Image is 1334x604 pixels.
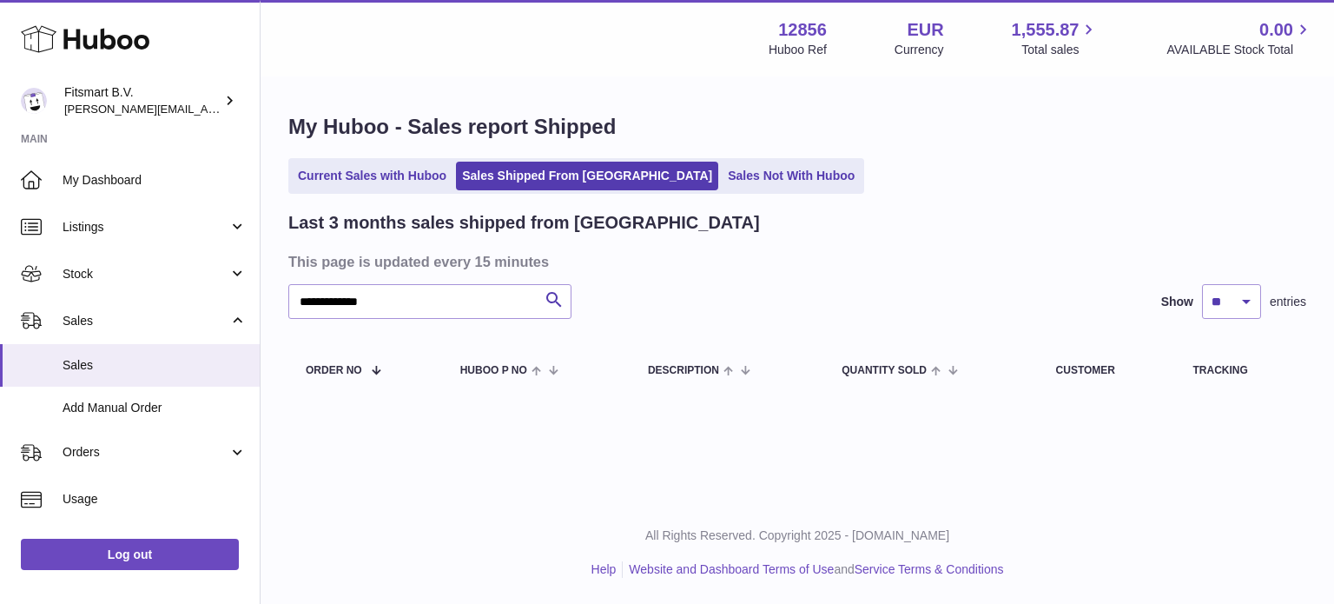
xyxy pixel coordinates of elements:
[722,162,861,190] a: Sales Not With Huboo
[1166,42,1313,58] span: AVAILABLE Stock Total
[895,42,944,58] div: Currency
[64,102,348,116] span: [PERSON_NAME][EMAIL_ADDRESS][DOMAIN_NAME]
[63,491,247,508] span: Usage
[63,357,247,374] span: Sales
[1161,294,1193,310] label: Show
[63,172,247,189] span: My Dashboard
[1270,294,1306,310] span: entries
[63,400,247,416] span: Add Manual Order
[288,211,760,235] h2: Last 3 months sales shipped from [GEOGRAPHIC_DATA]
[778,18,827,42] strong: 12856
[63,266,228,282] span: Stock
[1166,18,1313,58] a: 0.00 AVAILABLE Stock Total
[1021,42,1099,58] span: Total sales
[1012,18,1100,58] a: 1,555.87 Total sales
[456,162,718,190] a: Sales Shipped From [GEOGRAPHIC_DATA]
[855,562,1004,576] a: Service Terms & Conditions
[292,162,452,190] a: Current Sales with Huboo
[1056,365,1159,376] div: Customer
[907,18,943,42] strong: EUR
[21,539,239,570] a: Log out
[591,562,617,576] a: Help
[63,219,228,236] span: Listings
[64,84,221,117] div: Fitsmart B.V.
[306,365,362,376] span: Order No
[63,444,228,461] span: Orders
[648,365,719,376] span: Description
[288,113,1306,141] h1: My Huboo - Sales report Shipped
[21,88,47,114] img: jonathan@leaderoo.com
[460,365,527,376] span: Huboo P no
[1259,18,1293,42] span: 0.00
[63,313,228,329] span: Sales
[623,561,1003,578] li: and
[842,365,927,376] span: Quantity Sold
[769,42,827,58] div: Huboo Ref
[1012,18,1080,42] span: 1,555.87
[274,528,1320,544] p: All Rights Reserved. Copyright 2025 - [DOMAIN_NAME]
[288,252,1302,271] h3: This page is updated every 15 minutes
[1192,365,1289,376] div: Tracking
[629,562,834,576] a: Website and Dashboard Terms of Use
